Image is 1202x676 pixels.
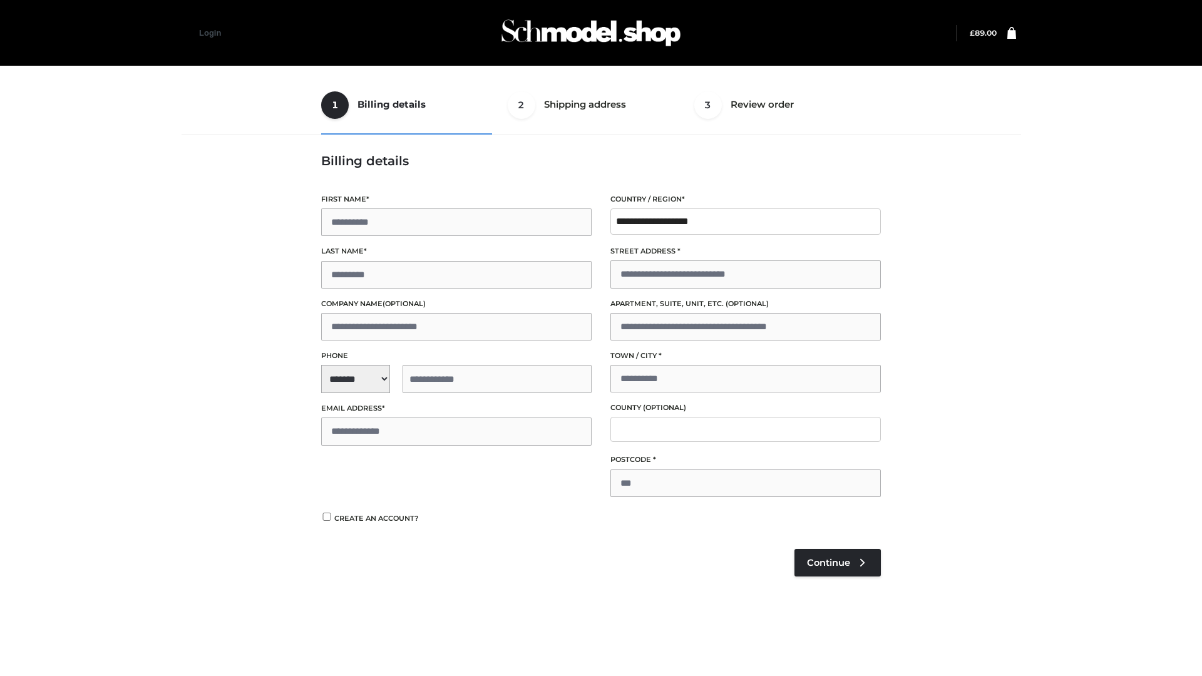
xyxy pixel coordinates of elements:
[321,245,592,257] label: Last name
[807,557,850,568] span: Continue
[334,514,419,523] span: Create an account?
[970,28,997,38] bdi: 89.00
[970,28,975,38] span: £
[610,402,881,414] label: County
[610,298,881,310] label: Apartment, suite, unit, etc.
[321,153,881,168] h3: Billing details
[321,193,592,205] label: First name
[610,454,881,466] label: Postcode
[321,402,592,414] label: Email address
[794,549,881,576] a: Continue
[321,298,592,310] label: Company name
[497,8,685,58] img: Schmodel Admin 964
[726,299,769,308] span: (optional)
[321,350,592,362] label: Phone
[321,513,332,521] input: Create an account?
[643,403,686,412] span: (optional)
[610,193,881,205] label: Country / Region
[383,299,426,308] span: (optional)
[970,28,997,38] a: £89.00
[610,245,881,257] label: Street address
[610,350,881,362] label: Town / City
[199,28,221,38] a: Login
